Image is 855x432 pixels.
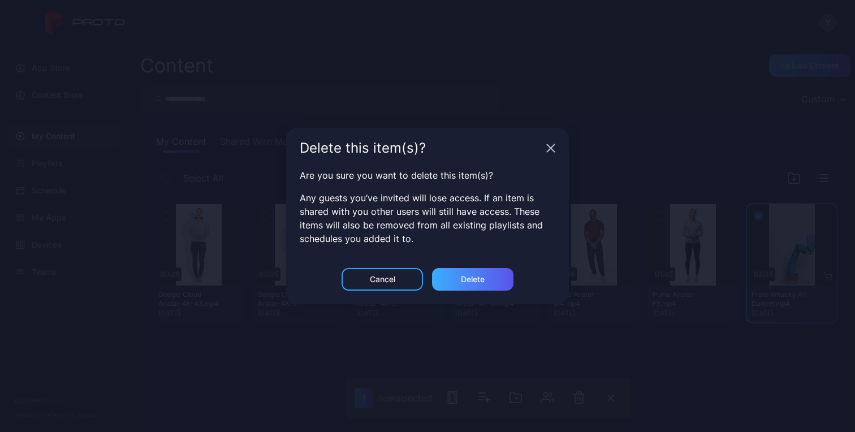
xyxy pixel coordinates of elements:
button: Cancel [342,268,423,291]
div: Delete [461,275,485,284]
button: Delete [432,268,513,291]
p: Are you sure you want to delete this item(s)? [300,169,555,182]
div: Cancel [370,275,395,284]
div: Delete this item(s)? [300,141,542,155]
p: Any guests you’ve invited will lose access. If an item is shared with you other users will still ... [300,191,555,245]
